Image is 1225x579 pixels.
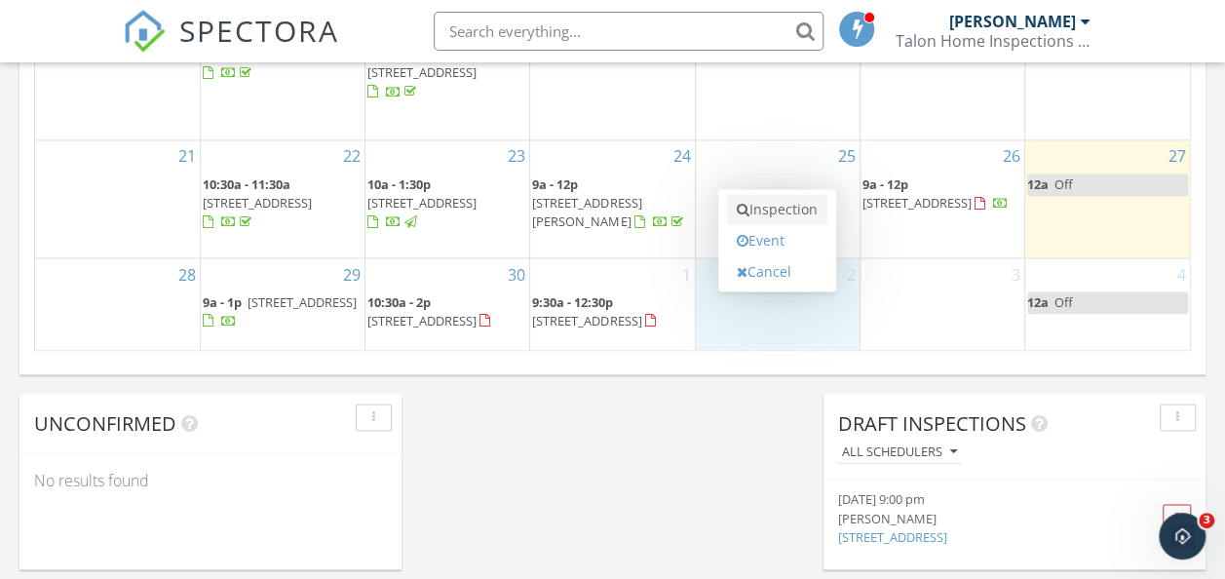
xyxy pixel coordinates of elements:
[532,312,641,329] span: [STREET_ADDRESS]
[999,140,1024,172] a: Go to September 26, 2025
[670,140,695,172] a: Go to September 24, 2025
[695,140,860,258] td: Go to September 25, 2025
[1159,513,1206,560] iframe: Intercom live chat
[838,527,947,545] a: [STREET_ADDRESS]
[860,257,1024,352] td: Go to October 3, 2025
[727,194,827,225] a: Inspection
[727,224,827,255] a: Event
[367,194,477,212] span: [STREET_ADDRESS]
[504,258,529,289] a: Go to September 30, 2025
[862,194,972,212] span: [STREET_ADDRESS]
[838,509,1132,527] div: [PERSON_NAME]
[838,489,1132,546] a: [DATE] 9:00 pm [PERSON_NAME] [STREET_ADDRESS]
[1199,513,1214,528] span: 3
[532,194,641,230] span: [STREET_ADDRESS][PERSON_NAME]
[532,174,692,235] a: 9a - 12p [STREET_ADDRESS][PERSON_NAME]
[174,140,200,172] a: Go to September 21, 2025
[1008,258,1024,289] a: Go to October 3, 2025
[434,12,823,51] input: Search everything...
[35,257,200,352] td: Go to September 28, 2025
[367,45,477,99] a: 10:30a - 1:30p [STREET_ADDRESS]
[248,293,357,311] span: [STREET_ADDRESS]
[1173,258,1190,289] a: Go to October 4, 2025
[367,312,477,329] span: [STREET_ADDRESS]
[948,12,1075,31] div: [PERSON_NAME]
[174,258,200,289] a: Go to September 28, 2025
[339,258,364,289] a: Go to September 29, 2025
[365,140,530,258] td: Go to September 23, 2025
[123,26,339,67] a: SPECTORA
[339,140,364,172] a: Go to September 22, 2025
[1027,293,1049,311] span: 12a
[367,293,431,311] span: 10:30a - 2p
[862,175,1009,212] a: 9a - 12p [STREET_ADDRESS]
[203,293,242,311] span: 9a - 1p
[838,439,961,465] button: All schedulers
[727,255,827,287] a: Cancel
[367,63,477,81] span: [STREET_ADDRESS]
[365,257,530,352] td: Go to September 30, 2025
[1025,257,1190,352] td: Go to October 4, 2025
[367,293,495,329] a: 10:30a - 2p [STREET_ADDRESS]
[532,293,613,311] span: 9:30a - 12:30p
[1027,175,1049,193] span: 12a
[834,140,860,172] a: Go to September 25, 2025
[19,453,402,506] div: No results found
[203,175,312,230] a: 10:30a - 11:30a [STREET_ADDRESS]
[838,489,1132,508] div: [DATE] 9:00 pm
[367,291,527,333] a: 10:30a - 2p [STREET_ADDRESS]
[862,174,1022,215] a: 9a - 12p [STREET_ADDRESS]
[860,140,1024,258] td: Go to September 26, 2025
[35,140,200,258] td: Go to September 21, 2025
[203,293,357,329] a: 9a - 1p [STREET_ADDRESS]
[1025,140,1190,258] td: Go to September 27, 2025
[367,43,527,104] a: 10:30a - 1:30p [STREET_ADDRESS]
[532,175,578,193] span: 9a - 12p
[504,140,529,172] a: Go to September 23, 2025
[862,175,908,193] span: 9a - 12p
[367,175,431,193] span: 10a - 1:30p
[678,258,695,289] a: Go to October 1, 2025
[367,174,527,235] a: 10a - 1:30p [STREET_ADDRESS]
[842,444,957,458] div: All schedulers
[34,409,176,436] span: Unconfirmed
[203,194,312,212] span: [STREET_ADDRESS]
[179,10,339,51] span: SPECTORA
[530,140,695,258] td: Go to September 24, 2025
[203,45,357,81] a: 1p - 4p [STREET_ADDRESS]
[1054,175,1073,193] span: Off
[203,175,290,193] span: 10:30a - 11:30a
[532,293,660,329] a: 9:30a - 12:30p [STREET_ADDRESS]
[1165,140,1190,172] a: Go to September 27, 2025
[200,257,364,352] td: Go to September 29, 2025
[200,140,364,258] td: Go to September 22, 2025
[203,174,363,235] a: 10:30a - 11:30a [STREET_ADDRESS]
[532,175,686,230] a: 9a - 12p [STREET_ADDRESS][PERSON_NAME]
[367,175,477,230] a: 10a - 1:30p [STREET_ADDRESS]
[695,257,860,352] td: Go to October 2, 2025
[532,291,692,333] a: 9:30a - 12:30p [STREET_ADDRESS]
[1054,293,1073,311] span: Off
[895,31,1090,51] div: Talon Home Inspections LLC
[838,409,1026,436] span: Draft Inspections
[203,291,363,333] a: 9a - 1p [STREET_ADDRESS]
[530,257,695,352] td: Go to October 1, 2025
[123,10,166,53] img: The Best Home Inspection Software - Spectora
